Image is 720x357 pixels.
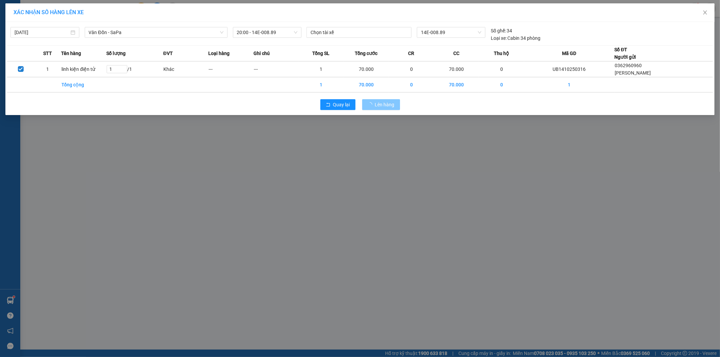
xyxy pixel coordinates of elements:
input: 14/10/2025 [15,29,69,36]
td: --- [208,61,254,77]
span: STT [43,50,52,57]
td: 1 [34,61,61,77]
span: Loại hàng [208,50,230,57]
span: CR [408,50,414,57]
span: Tên hàng [61,50,81,57]
span: Vân Đồn - SaPa [89,27,223,37]
span: 14E-008.89 [421,27,481,37]
td: 0 [479,61,524,77]
span: Thu hộ [494,50,509,57]
div: Cabin 34 phòng [491,34,541,42]
td: 70.000 [344,61,389,77]
div: Số ĐT Người gửi [614,46,636,61]
td: 70.000 [434,77,479,92]
td: UB1410250316 [524,61,614,77]
span: down [220,30,224,34]
button: Lên hàng [362,99,400,110]
td: 0 [479,77,524,92]
td: 0 [389,77,434,92]
td: / 1 [106,61,163,77]
td: 0 [389,61,434,77]
button: rollbackQuay lại [320,99,355,110]
span: Số lượng [106,50,126,57]
span: Tổng cước [355,50,377,57]
td: 70.000 [434,61,479,77]
td: 1 [299,61,344,77]
span: CC [453,50,459,57]
span: 0362960960 [615,63,642,68]
span: Ghi chú [254,50,270,57]
span: Lên hàng [375,101,395,108]
td: linh kiện điện tử [61,61,106,77]
button: Close [696,3,715,22]
td: 1 [299,77,344,92]
span: rollback [326,102,330,108]
span: Số ghế: [491,27,506,34]
span: [PERSON_NAME] [615,70,651,76]
span: loading [368,102,375,107]
span: Tổng SL [312,50,329,57]
span: 20:00 - 14E-008.89 [237,27,298,37]
td: 1 [524,77,614,92]
span: XÁC NHẬN SỐ HÀNG LÊN XE [14,9,84,16]
td: 70.000 [344,77,389,92]
span: Quay lại [333,101,350,108]
span: close [702,10,708,15]
td: Khác [163,61,209,77]
span: Loại xe: [491,34,507,42]
td: --- [254,61,299,77]
td: Tổng cộng [61,77,106,92]
span: Mã GD [562,50,576,57]
span: ĐVT [163,50,173,57]
div: 34 [491,27,512,34]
